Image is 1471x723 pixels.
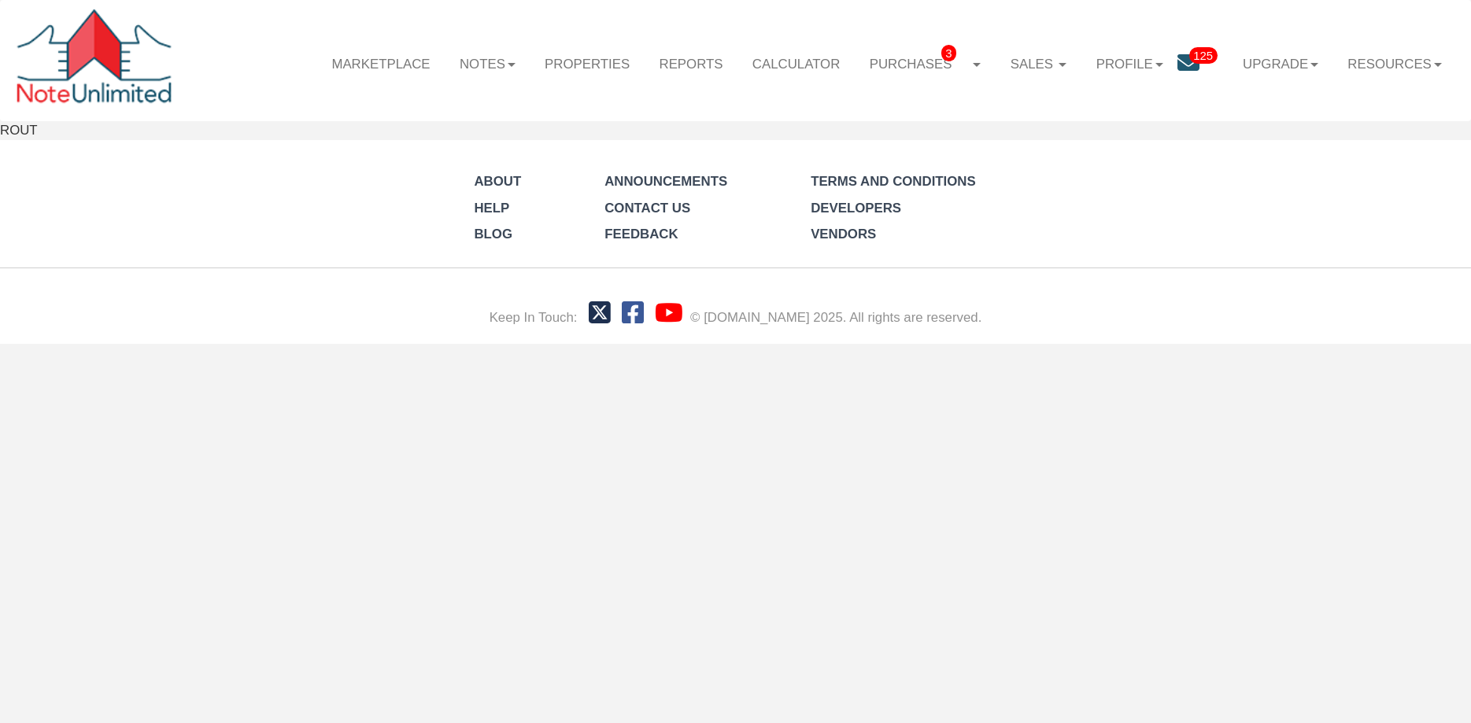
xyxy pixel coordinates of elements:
[645,42,737,87] a: Reports
[811,227,876,242] a: Vendors
[690,308,981,327] div: © [DOMAIN_NAME] 2025. All rights are reserved.
[811,201,901,216] a: Developers
[1333,42,1457,87] a: Resources
[941,45,957,61] span: 3
[1189,47,1218,64] span: 125
[604,174,727,189] a: Announcements
[474,174,521,189] a: About
[996,42,1081,87] a: Sales
[604,227,678,242] a: Feedback
[604,201,690,216] a: Contact Us
[474,227,512,242] a: Blog
[445,42,530,87] a: Notes
[490,308,578,327] div: Keep In Touch:
[317,42,445,87] a: Marketplace
[1081,42,1177,87] a: Profile
[811,174,976,189] a: Terms and Conditions
[1177,42,1228,90] a: 125
[1228,42,1332,87] a: Upgrade
[855,42,996,87] a: Purchases3
[530,42,644,87] a: Properties
[737,42,855,87] a: Calculator
[474,201,509,216] a: Help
